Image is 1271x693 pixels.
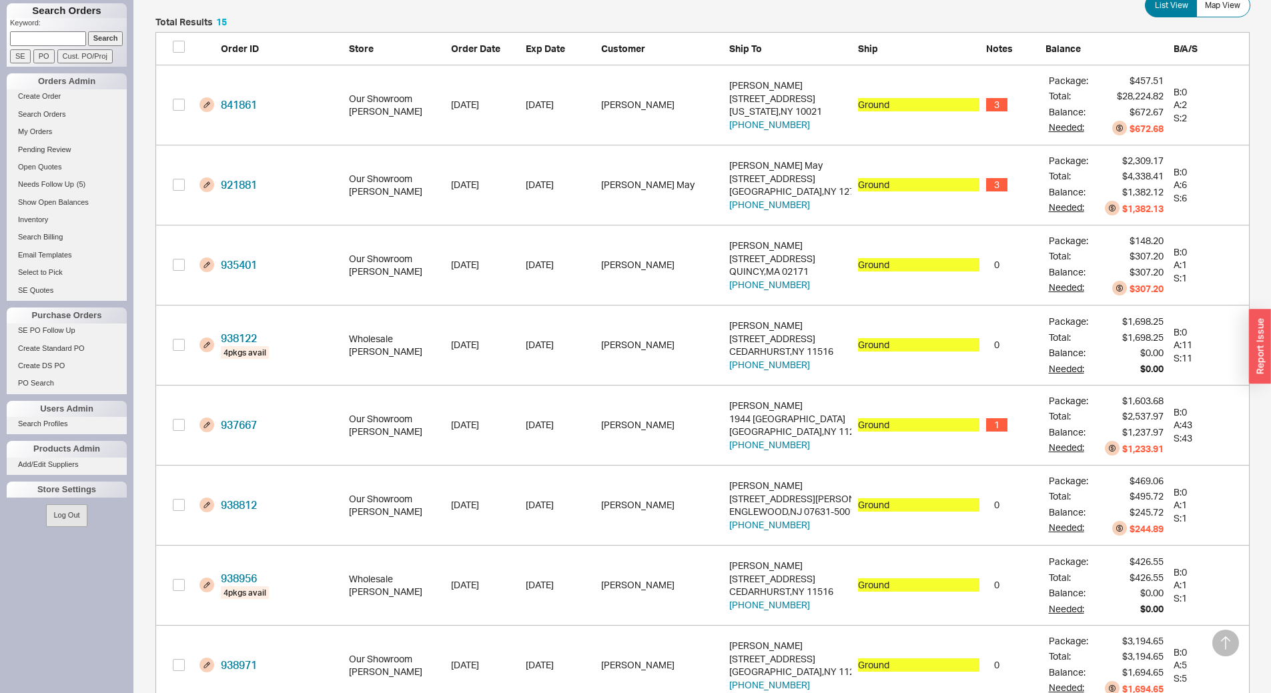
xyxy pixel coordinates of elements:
[1174,271,1242,285] div: S: 1
[7,3,127,18] h1: Search Orders
[1049,201,1088,215] div: Needed:
[729,198,810,211] button: [PHONE_NUMBER]
[1174,352,1242,365] div: S: 11
[601,43,645,54] span: Customer
[986,498,1007,512] span: 0
[526,658,594,672] div: 1/1/00
[729,319,851,332] div: [PERSON_NAME]
[601,258,723,271] div: Gerard Kiley
[1130,234,1164,247] div: $148.20
[986,43,1013,54] span: Notes
[349,105,444,118] div: [PERSON_NAME]
[729,239,851,252] div: [PERSON_NAME]
[7,177,127,191] a: Needs Follow Up(5)
[349,585,444,598] div: [PERSON_NAME]
[1130,122,1164,135] div: $672.68
[349,92,444,105] div: Our Showroom
[221,572,257,585] a: 938956
[986,98,1007,111] span: 3
[349,172,444,185] div: Our Showroom
[7,376,127,390] a: PO Search
[1130,474,1164,488] div: $469.06
[1122,666,1164,679] div: $1,694.65
[729,438,810,452] button: [PHONE_NUMBER]
[601,178,723,191] div: Rivky May
[729,559,851,572] div: [PERSON_NAME]
[729,479,851,492] div: [PERSON_NAME]
[7,160,127,174] a: Open Quotes
[729,159,851,211] div: [STREET_ADDRESS] [GEOGRAPHIC_DATA] , NY 12733
[601,338,723,352] div: Aliza Gabay
[1049,281,1088,295] div: Needed:
[1130,105,1164,119] div: $672.67
[451,98,519,111] div: 11/27/24
[729,678,810,692] button: [PHONE_NUMBER]
[7,482,127,498] div: Store Settings
[1130,555,1164,568] div: $426.55
[451,578,519,592] div: 9/9/25
[349,665,444,678] div: [PERSON_NAME]
[526,338,594,352] div: 1/1/00
[1174,258,1242,271] div: A: 1
[7,195,127,209] a: Show Open Balances
[451,178,519,191] div: 6/10/25
[7,341,127,356] a: Create Standard PO
[729,239,851,291] div: [STREET_ADDRESS] QUINCY , MA 02171
[155,17,227,27] h5: Total Results
[1174,85,1242,99] div: B: 0
[1049,441,1088,456] div: Needed:
[7,143,127,157] a: Pending Review
[729,639,851,691] div: [STREET_ADDRESS] [GEOGRAPHIC_DATA] , NY 11223
[729,319,851,371] div: [STREET_ADDRESS] CEDARHURST , NY 11516
[601,498,723,512] div: Perla Yablonovich
[1049,521,1088,536] div: Needed:
[729,278,810,291] button: [PHONE_NUMBER]
[986,338,1007,352] span: 0
[526,258,594,271] div: 1/1/00
[216,16,227,27] span: 15
[1045,43,1081,54] span: Balance
[1174,672,1242,685] div: S: 5
[18,145,71,153] span: Pending Review
[1049,650,1088,663] div: Total:
[601,418,723,432] div: Tammy Chemtob
[1140,586,1164,600] div: $0.00
[1174,191,1242,205] div: S: 6
[858,658,979,672] div: Ground
[1174,512,1242,525] div: S: 1
[1174,111,1242,125] div: S: 2
[1174,418,1242,432] div: A: 43
[349,185,444,198] div: [PERSON_NAME]
[1174,498,1242,512] div: A: 1
[221,43,259,54] span: Order ID
[1174,245,1242,259] div: B: 0
[1122,426,1164,439] div: $1,237.97
[10,18,127,31] p: Keyword:
[1140,362,1164,376] div: $0.00
[221,658,257,672] a: 938971
[729,399,851,451] div: 1944 [GEOGRAPHIC_DATA] [GEOGRAPHIC_DATA] , NY 11229
[349,43,374,54] span: Store
[986,178,1007,191] span: 3
[77,180,85,188] span: ( 5 )
[729,518,810,532] button: [PHONE_NUMBER]
[451,258,519,271] div: 8/21/25
[858,418,979,432] div: Ground
[7,213,127,227] a: Inventory
[7,307,127,323] div: Purchase Orders
[858,578,979,592] div: Ground
[349,425,444,438] div: [PERSON_NAME]
[7,125,127,139] a: My Orders
[526,98,594,111] div: 1/1/00
[1049,394,1088,408] div: Package:
[1049,666,1088,679] div: Balance:
[1049,506,1088,519] div: Balance:
[1049,586,1088,600] div: Balance:
[7,230,127,244] a: Search Billing
[221,331,257,345] a: 938122
[986,258,1007,271] span: 0
[221,418,257,432] a: 937667
[451,338,519,352] div: 9/4/25
[858,43,878,54] span: Ship
[7,417,127,431] a: Search Profiles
